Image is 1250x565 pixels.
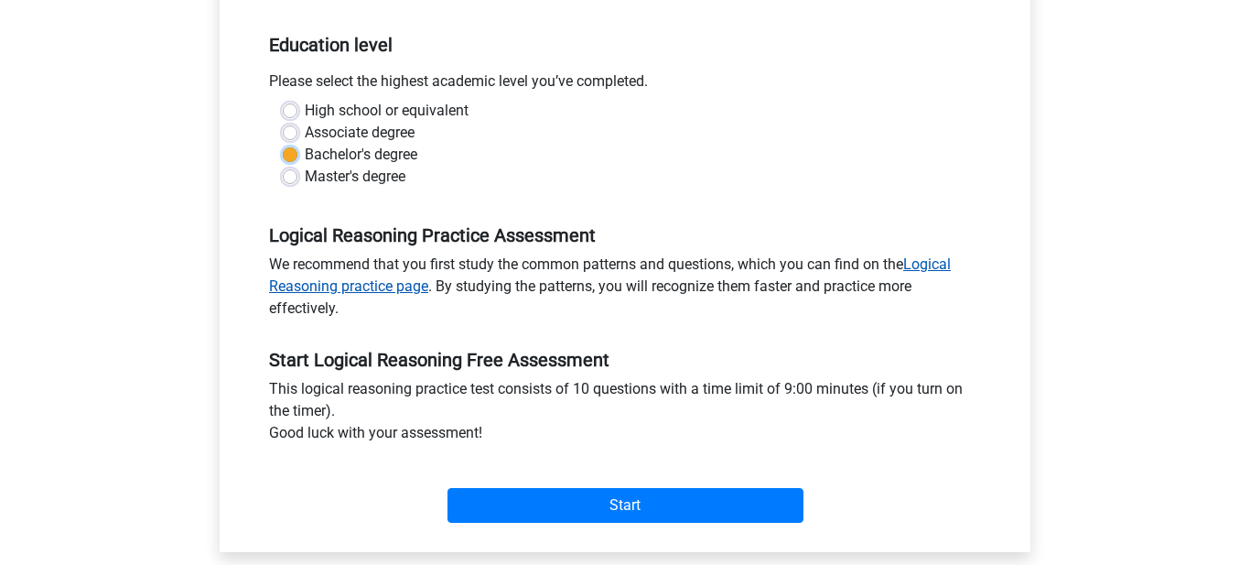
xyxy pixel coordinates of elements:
h5: Logical Reasoning Practice Assessment [269,224,981,246]
div: We recommend that you first study the common patterns and questions, which you can find on the . ... [255,254,995,327]
input: Start [447,488,803,523]
h5: Education level [269,27,981,63]
label: High school or equivalent [305,100,469,122]
label: Master's degree [305,166,405,188]
h5: Start Logical Reasoning Free Assessment [269,349,981,371]
div: This logical reasoning practice test consists of 10 questions with a time limit of 9:00 minutes (... [255,378,995,451]
label: Associate degree [305,122,415,144]
div: Please select the highest academic level you’ve completed. [255,71,995,100]
label: Bachelor's degree [305,144,417,166]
